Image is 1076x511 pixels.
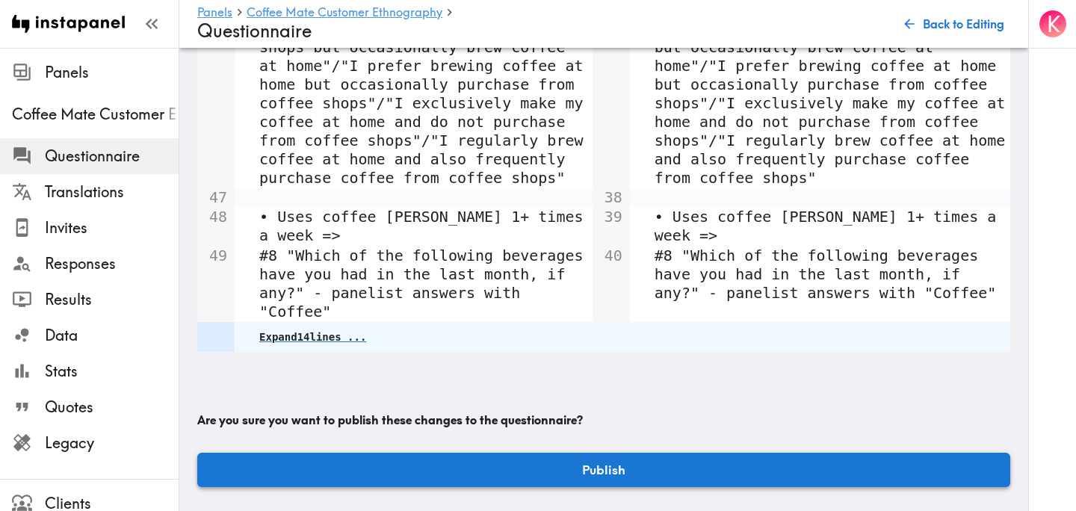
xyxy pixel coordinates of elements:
[600,247,622,265] pre: 40
[600,188,622,207] pre: 38
[45,361,179,382] span: Stats
[655,247,1009,303] pre: #8 "Which of the following beverages have you had in the last month, if any?" - panelist answers ...
[45,433,179,453] span: Legacy
[205,188,227,207] pre: 47
[259,331,366,343] pre: Expand 14 lines ...
[45,289,179,310] span: Results
[45,325,179,346] span: Data
[45,397,179,418] span: Quotes
[899,9,1010,39] button: Back to Editing
[12,104,179,125] span: Coffee Mate Customer Ethnography
[259,247,592,321] pre: #8 "Which of the following beverages have you had in the last month, if any?" - panelist answers ...
[197,6,232,20] a: Panels
[197,412,583,427] b: Are you sure you want to publish these changes to the questionnaire?
[45,62,179,83] span: Panels
[45,146,179,167] span: Questionnaire
[600,208,622,226] pre: 39
[205,208,227,226] pre: 48
[247,6,442,20] a: Coffee Mate Customer Ethnography
[45,217,179,238] span: Invites
[655,208,1009,245] pre: • Uses coffee [PERSON_NAME] 1+ times a week =>
[197,20,887,42] h4: Questionnaire
[205,247,227,265] pre: 49
[45,253,179,274] span: Responses
[1038,9,1068,39] button: K
[45,182,179,202] span: Translations
[1047,11,1060,37] span: K
[197,453,1010,487] button: Publish
[259,208,592,245] pre: • Uses coffee [PERSON_NAME] 1+ times a week =>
